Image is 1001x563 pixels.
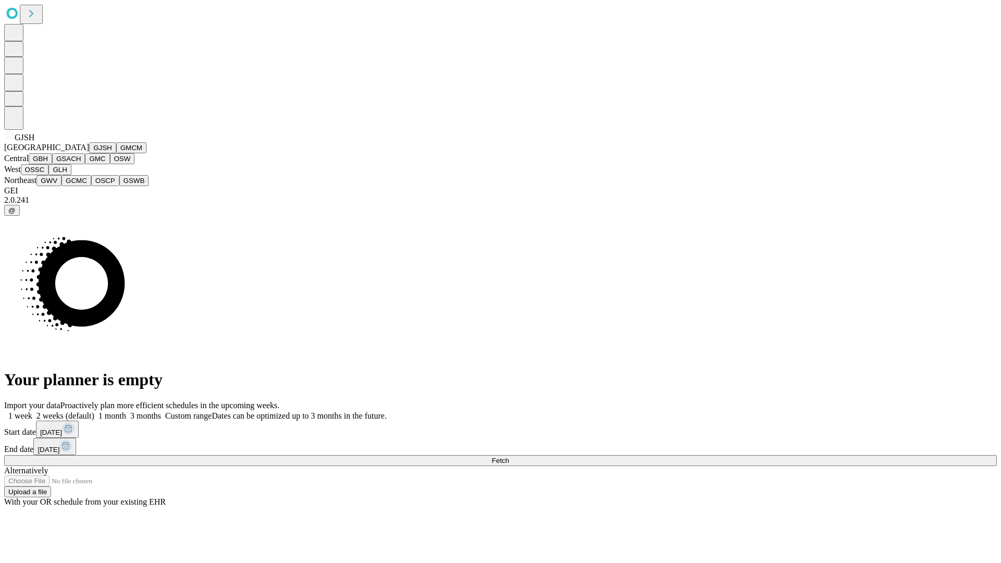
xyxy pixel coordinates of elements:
[8,411,32,420] span: 1 week
[36,421,79,438] button: [DATE]
[4,143,89,152] span: [GEOGRAPHIC_DATA]
[15,133,34,142] span: GJSH
[89,142,116,153] button: GJSH
[21,164,49,175] button: OSSC
[492,457,509,464] span: Fetch
[4,165,21,174] span: West
[212,411,386,420] span: Dates can be optimized up to 3 months in the future.
[4,176,36,185] span: Northeast
[4,195,997,205] div: 2.0.241
[48,164,71,175] button: GLH
[4,438,997,455] div: End date
[4,455,997,466] button: Fetch
[40,429,62,436] span: [DATE]
[62,175,91,186] button: GCMC
[36,175,62,186] button: GWV
[29,153,52,164] button: GBH
[33,438,76,455] button: [DATE]
[119,175,149,186] button: GSWB
[4,421,997,438] div: Start date
[8,206,16,214] span: @
[91,175,119,186] button: OSCP
[4,370,997,389] h1: Your planner is empty
[165,411,212,420] span: Custom range
[4,466,48,475] span: Alternatively
[4,205,20,216] button: @
[52,153,85,164] button: GSACH
[4,186,997,195] div: GEI
[4,486,51,497] button: Upload a file
[110,153,135,164] button: OSW
[4,154,29,163] span: Central
[38,446,59,454] span: [DATE]
[4,401,60,410] span: Import your data
[85,153,109,164] button: GMC
[60,401,279,410] span: Proactively plan more efficient schedules in the upcoming weeks.
[4,497,166,506] span: With your OR schedule from your existing EHR
[99,411,126,420] span: 1 month
[130,411,161,420] span: 3 months
[36,411,94,420] span: 2 weeks (default)
[116,142,147,153] button: GMCM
